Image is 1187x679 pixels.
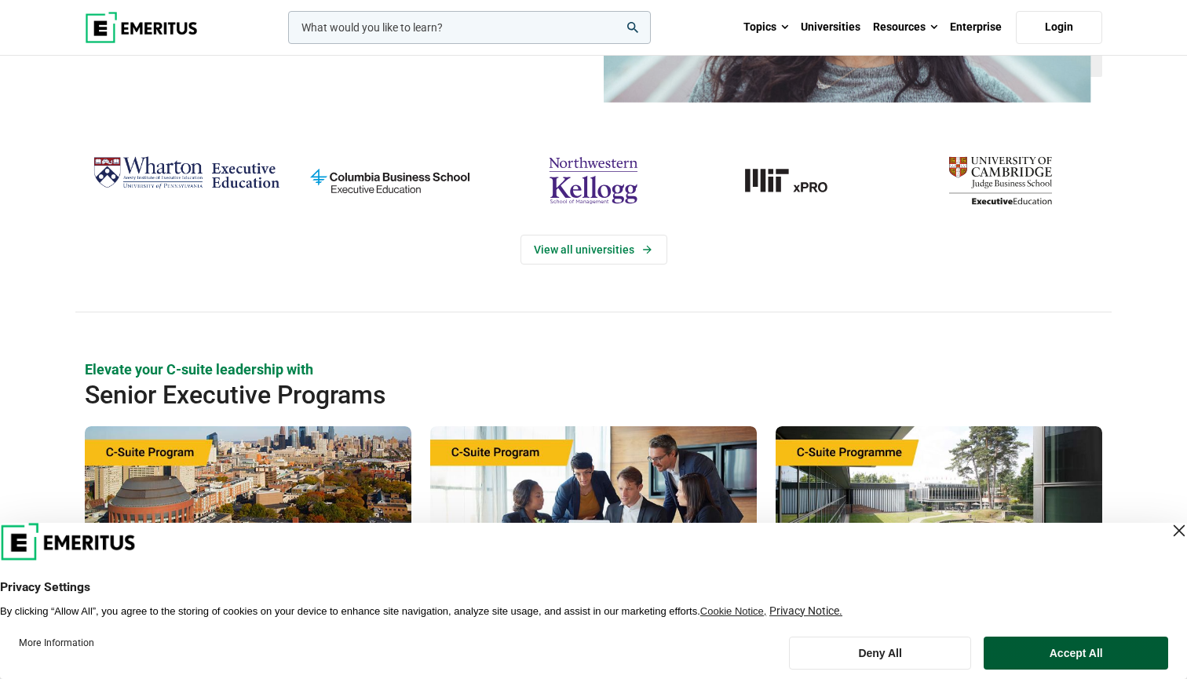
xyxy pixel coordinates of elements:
img: Global C-Suite Program | Online Leadership Course [85,426,411,583]
h2: Senior Executive Programs [85,379,1000,411]
a: Leadership Course by Wharton Executive Education - September 24, 2025 Wharton Executive Education... [85,426,411,674]
a: Leadership Course by INSEAD Executive Education - October 14, 2025 INSEAD Executive Education INS... [776,426,1102,674]
p: Elevate your C-suite leadership with [85,360,1102,379]
img: Chief Financial Officer Program | Online Finance Course [430,426,757,583]
input: woocommerce-product-search-field-0 [288,11,651,44]
a: MIT-xPRO [703,150,891,211]
img: northwestern-kellogg [499,150,687,211]
img: Wharton Executive Education [93,150,280,196]
a: Login [1016,11,1102,44]
a: Finance Course by Columbia Business School Executive Education - September 29, 2025 Columbia Busi... [430,426,757,674]
img: Chief Strategy Officer (CSO) Programme | Online Leadership Course [776,426,1102,583]
img: cambridge-judge-business-school [907,150,1094,211]
img: columbia-business-school [296,150,484,211]
img: MIT xPRO [703,150,891,211]
a: View Universities [520,235,667,265]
